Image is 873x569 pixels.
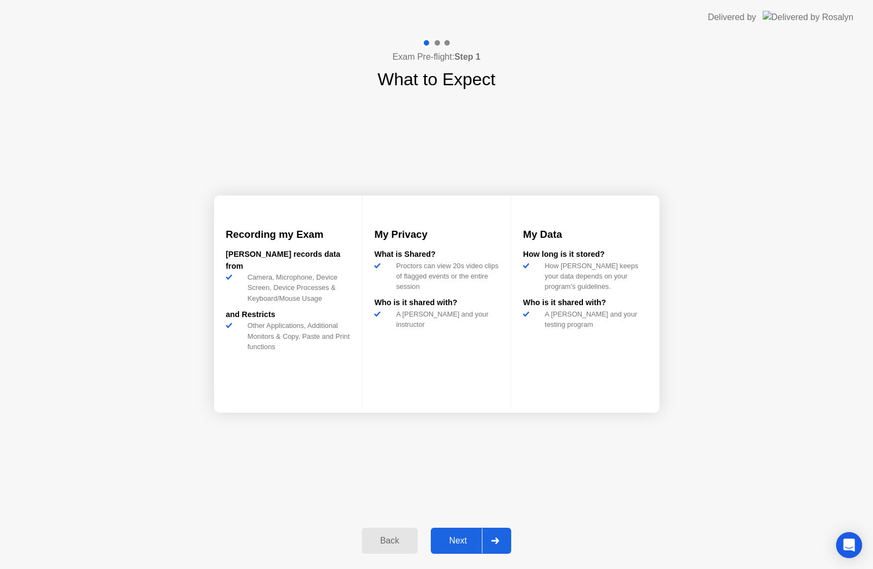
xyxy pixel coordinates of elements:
[523,227,648,242] h3: My Data
[541,309,648,330] div: A [PERSON_NAME] and your testing program
[378,66,495,92] h1: What to Expect
[374,297,499,309] div: Who is it shared with?
[836,532,862,558] div: Open Intercom Messenger
[374,227,499,242] h3: My Privacy
[523,297,648,309] div: Who is it shared with?
[393,50,481,64] h4: Exam Pre-flight:
[708,11,756,24] div: Delivered by
[226,249,350,272] div: [PERSON_NAME] records data from
[392,261,499,292] div: Proctors can view 20s video clips of flagged events or the entire session
[243,320,350,352] div: Other Applications, Additional Monitors & Copy, Paste and Print functions
[362,528,418,554] button: Back
[454,52,480,61] b: Step 1
[374,249,499,261] div: What is Shared?
[392,309,499,330] div: A [PERSON_NAME] and your instructor
[523,249,648,261] div: How long is it stored?
[243,272,350,304] div: Camera, Microphone, Device Screen, Device Processes & Keyboard/Mouse Usage
[226,227,350,242] h3: Recording my Exam
[434,536,482,546] div: Next
[541,261,648,292] div: How [PERSON_NAME] keeps your data depends on your program’s guidelines.
[365,536,414,546] div: Back
[763,11,853,23] img: Delivered by Rosalyn
[226,309,350,321] div: and Restricts
[431,528,512,554] button: Next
